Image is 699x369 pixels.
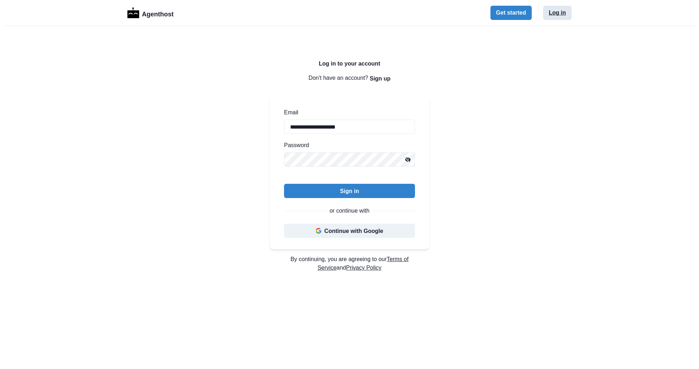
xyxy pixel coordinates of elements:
[270,60,429,67] h2: Log in to your account
[284,108,411,117] label: Email
[490,6,532,20] button: Get started
[284,224,415,238] button: Continue with Google
[270,255,429,272] p: By continuing, you are agreeing to our and
[370,71,391,85] button: Sign up
[270,71,429,85] p: Don't have an account?
[284,184,415,198] button: Sign in
[284,141,411,150] label: Password
[127,7,139,18] img: Logo
[127,7,174,19] a: LogoAgenthost
[317,256,409,271] a: Terms of Service
[142,7,174,19] p: Agenthost
[346,265,382,271] a: Privacy Policy
[330,207,369,215] p: or continue with
[401,152,415,167] button: Mask password
[543,6,572,20] button: Log in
